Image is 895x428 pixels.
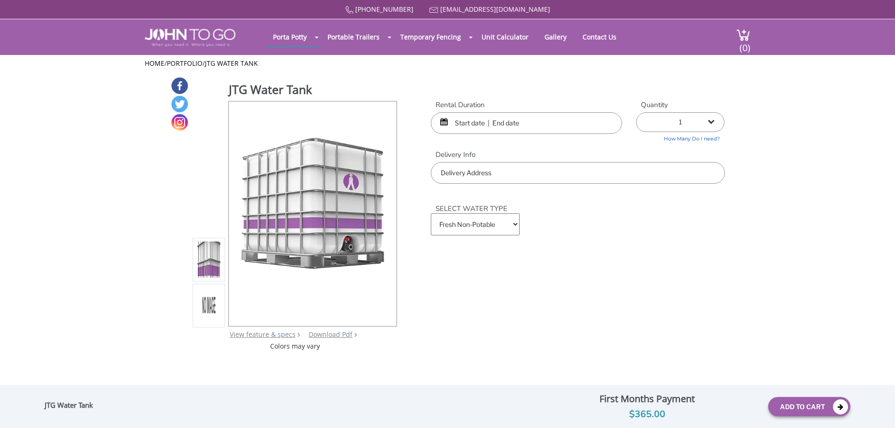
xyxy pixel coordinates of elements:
a: Temporary Fencing [393,28,468,46]
a: Porta Potty [266,28,314,46]
label: Quantity [636,100,724,110]
button: Add To Cart [768,397,850,416]
a: JTG Water Tank [205,59,258,68]
a: Facebook [171,78,188,94]
a: Contact Us [576,28,623,46]
img: chevron.png [354,333,357,337]
img: Product [235,101,390,323]
img: JOHN to go [145,29,235,47]
input: Start date | End date [431,112,622,134]
a: [EMAIL_ADDRESS][DOMAIN_NAME] [440,5,550,14]
img: cart a [736,29,750,41]
a: Portable Trailers [320,28,387,46]
div: $365.00 [533,407,761,422]
label: Rental Duration [431,100,622,110]
a: [PHONE_NUMBER] [355,5,413,14]
div: First Months Payment [533,391,761,407]
ul: / / [145,59,750,68]
a: View feature & specs [230,330,296,339]
div: Colors may vary [193,342,398,351]
img: Product [196,149,222,370]
span: (0) [739,34,750,54]
a: How Many Do I need? [636,132,724,143]
a: Home [145,59,164,68]
img: right arrow icon [297,333,300,337]
a: Unit Calculator [475,28,536,46]
h3: SELECT WATER TYPE [431,193,724,213]
a: Twitter [171,96,188,112]
input: Delivery Address [431,162,724,184]
a: Gallery [537,28,574,46]
img: svg+xml;base64,PHN2ZyB4bWxucz0iaHR0cDovL3d3dy53My5vcmcvMjAwMC9zdmciIHdpZHRoPSIxNTAiIGhlaWdodD0iMT... [196,195,222,416]
a: Instagram [171,114,188,131]
label: Delivery Info [431,150,724,160]
a: Portfolio [167,59,202,68]
img: Mail [429,7,438,13]
h1: JTG Water Tank [229,81,398,100]
a: Download Pdf [309,330,352,339]
img: Call [345,6,353,14]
